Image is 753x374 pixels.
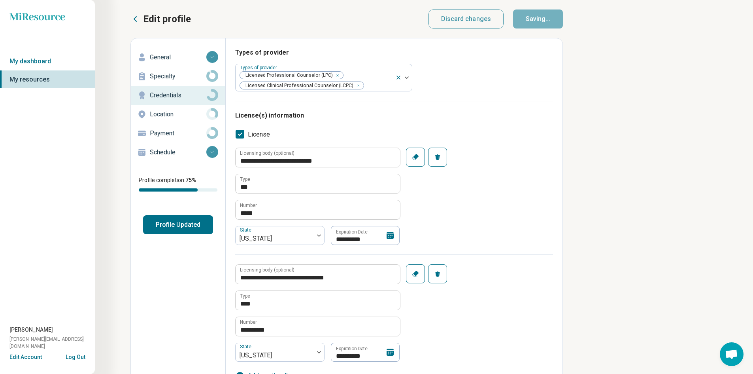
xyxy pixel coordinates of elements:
a: General [131,48,225,67]
input: credential.licenses.1.name [236,291,400,310]
div: Profile completion [139,188,217,192]
a: Schedule [131,143,225,162]
p: Payment [150,129,206,138]
label: Number [240,320,257,325]
a: Payment [131,124,225,143]
a: Credentials [131,86,225,105]
p: Schedule [150,148,206,157]
label: Type [240,177,250,182]
p: Location [150,110,206,119]
label: Types of provider [240,65,279,70]
a: Specialty [131,67,225,86]
h3: License(s) information [235,111,553,120]
button: Profile Updated [143,215,213,234]
span: 75 % [185,177,196,183]
div: Profile completion: [131,171,225,196]
span: [PERSON_NAME][EMAIL_ADDRESS][DOMAIN_NAME] [9,336,95,350]
button: Edit Account [9,353,42,361]
span: Licensed Clinical Professional Counselor (LCPC) [240,82,356,89]
button: Log Out [66,353,85,359]
label: Licensing body (optional) [240,151,294,156]
label: State [240,344,253,350]
a: Open chat [720,342,744,366]
label: Licensing body (optional) [240,268,294,272]
p: Edit profile [143,13,191,25]
a: Location [131,105,225,124]
span: Licensed Professional Counselor (LPC) [240,72,335,79]
button: Saving... [513,9,563,28]
button: Discard changes [428,9,504,28]
span: License [248,130,270,139]
label: State [240,228,253,233]
p: Specialty [150,72,206,81]
button: Edit profile [130,13,191,25]
input: credential.licenses.0.name [236,174,400,193]
label: Type [240,294,250,298]
span: [PERSON_NAME] [9,326,53,334]
p: General [150,53,206,62]
p: Credentials [150,91,206,100]
h3: Types of provider [235,48,553,57]
label: Number [240,203,257,208]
